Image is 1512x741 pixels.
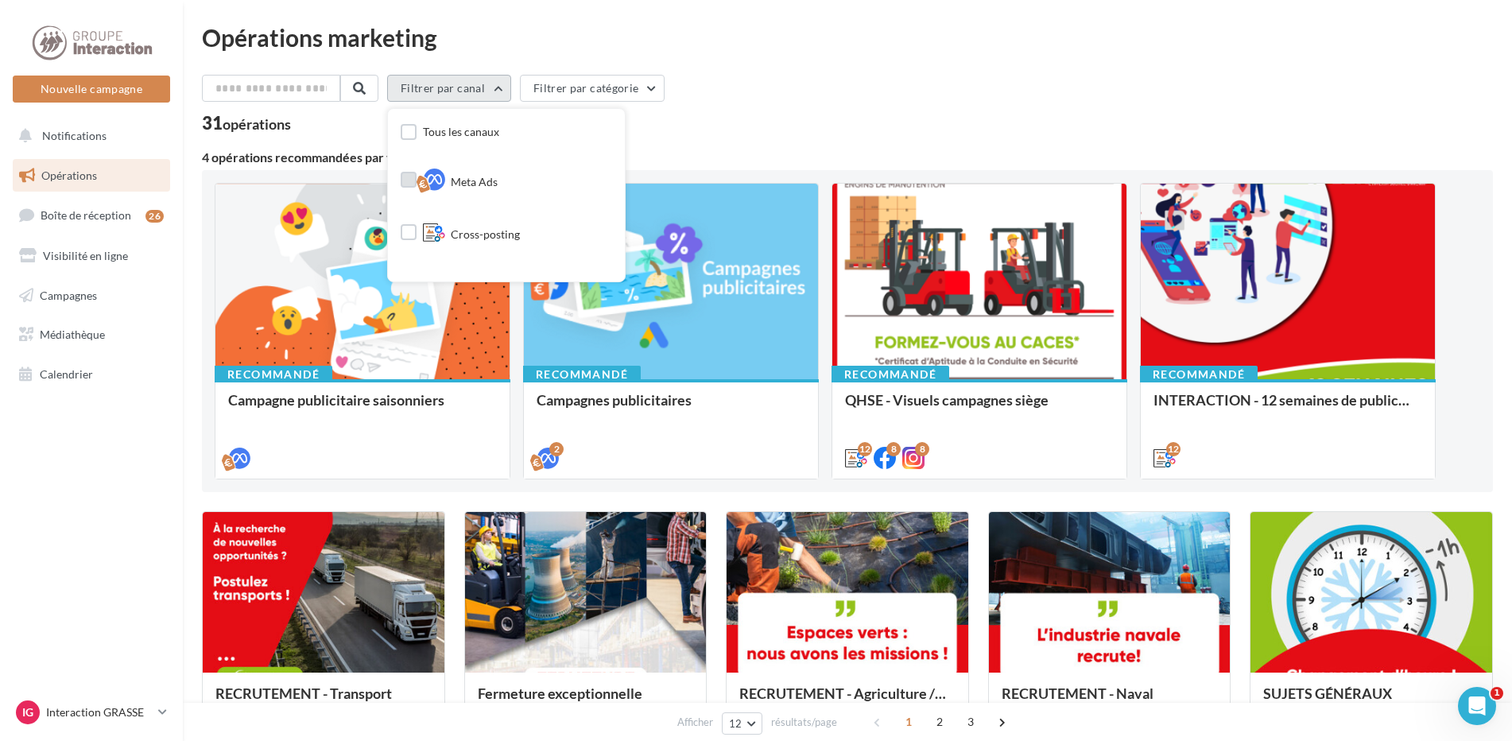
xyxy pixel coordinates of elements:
[202,151,1493,164] div: 4 opérations recommandées par votre enseigne
[10,159,173,192] a: Opérations
[896,709,921,735] span: 1
[858,442,872,456] div: 12
[520,75,665,102] button: Filtrer par catégorie
[451,174,498,190] span: Meta Ads
[41,169,97,182] span: Opérations
[478,685,694,717] div: Fermeture exceptionnelle
[1491,687,1503,700] span: 1
[915,442,929,456] div: 8
[215,366,332,383] div: Recommandé
[10,358,173,391] a: Calendrier
[46,704,152,720] p: Interaction GRASSE
[42,129,107,142] span: Notifications
[1140,366,1258,383] div: Recommandé
[677,715,713,730] span: Afficher
[549,442,564,456] div: 2
[1153,392,1422,424] div: INTERACTION - 12 semaines de publication
[832,366,949,383] div: Recommandé
[729,717,742,730] span: 12
[13,697,170,727] a: IG Interaction GRASSE
[41,208,131,222] span: Boîte de réception
[13,76,170,103] button: Nouvelle campagne
[387,75,511,102] button: Filtrer par canal
[10,198,173,232] a: Boîte de réception26
[1166,442,1181,456] div: 12
[145,210,164,223] div: 26
[1458,687,1496,725] iframe: Intercom live chat
[451,227,520,242] span: Cross-posting
[223,117,291,131] div: opérations
[927,709,952,735] span: 2
[771,715,837,730] span: résultats/page
[10,279,173,312] a: Campagnes
[215,685,432,717] div: RECRUTEMENT - Transport
[43,249,128,262] span: Visibilité en ligne
[202,25,1493,49] div: Opérations marketing
[202,114,291,132] div: 31
[10,239,173,273] a: Visibilité en ligne
[228,392,497,424] div: Campagne publicitaire saisonniers
[523,366,641,383] div: Recommandé
[739,685,956,717] div: RECRUTEMENT - Agriculture / Espaces verts
[722,712,762,735] button: 12
[40,288,97,301] span: Campagnes
[10,119,167,153] button: Notifications
[1002,685,1218,717] div: RECRUTEMENT - Naval
[1263,685,1479,717] div: SUJETS GÉNÉRAUX
[40,328,105,341] span: Médiathèque
[40,367,93,381] span: Calendrier
[423,125,499,138] span: Tous les canaux
[958,709,983,735] span: 3
[845,392,1114,424] div: QHSE - Visuels campagnes siège
[22,704,33,720] span: IG
[886,442,901,456] div: 8
[10,318,173,351] a: Médiathèque
[537,392,805,424] div: Campagnes publicitaires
